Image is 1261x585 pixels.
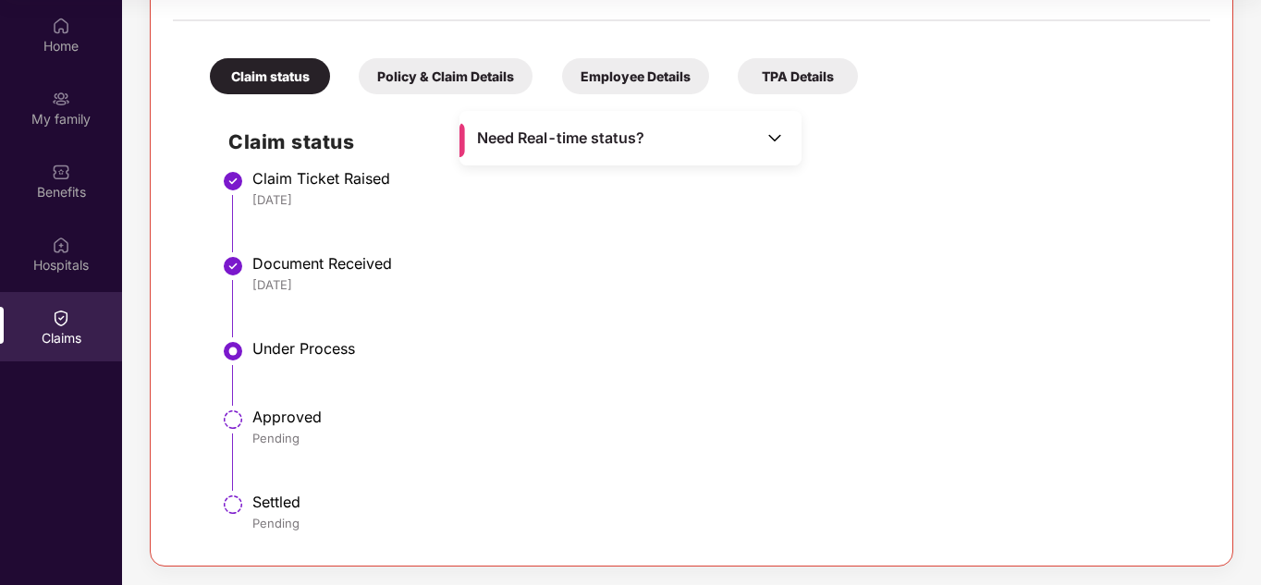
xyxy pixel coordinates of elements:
[765,128,784,147] img: Toggle Icon
[252,493,1192,511] div: Settled
[562,58,709,94] div: Employee Details
[222,255,244,277] img: svg+xml;base64,PHN2ZyBpZD0iU3RlcC1Eb25lLTMyeDMyIiB4bWxucz0iaHR0cDovL3d3dy53My5vcmcvMjAwMC9zdmciIH...
[52,309,70,327] img: svg+xml;base64,PHN2ZyBpZD0iQ2xhaW0iIHhtbG5zPSJodHRwOi8vd3d3LnczLm9yZy8yMDAwL3N2ZyIgd2lkdGg9IjIwIi...
[252,254,1192,273] div: Document Received
[738,58,858,94] div: TPA Details
[52,163,70,181] img: svg+xml;base64,PHN2ZyBpZD0iQmVuZWZpdHMiIHhtbG5zPSJodHRwOi8vd3d3LnczLm9yZy8yMDAwL3N2ZyIgd2lkdGg9Ij...
[252,515,1192,531] div: Pending
[252,169,1192,188] div: Claim Ticket Raised
[252,339,1192,358] div: Under Process
[228,127,1192,157] h2: Claim status
[252,408,1192,426] div: Approved
[252,276,1192,293] div: [DATE]
[252,191,1192,208] div: [DATE]
[477,128,644,148] span: Need Real-time status?
[222,170,244,192] img: svg+xml;base64,PHN2ZyBpZD0iU3RlcC1Eb25lLTMyeDMyIiB4bWxucz0iaHR0cDovL3d3dy53My5vcmcvMjAwMC9zdmciIH...
[210,58,330,94] div: Claim status
[222,340,244,362] img: svg+xml;base64,PHN2ZyBpZD0iU3RlcC1BY3RpdmUtMzJ4MzIiIHhtbG5zPSJodHRwOi8vd3d3LnczLm9yZy8yMDAwL3N2Zy...
[359,58,533,94] div: Policy & Claim Details
[52,17,70,35] img: svg+xml;base64,PHN2ZyBpZD0iSG9tZSIgeG1sbnM9Imh0dHA6Ly93d3cudzMub3JnLzIwMDAvc3ZnIiB3aWR0aD0iMjAiIG...
[52,90,70,108] img: svg+xml;base64,PHN2ZyB3aWR0aD0iMjAiIGhlaWdodD0iMjAiIHZpZXdCb3g9IjAgMCAyMCAyMCIgZmlsbD0ibm9uZSIgeG...
[252,430,1192,446] div: Pending
[222,408,244,431] img: svg+xml;base64,PHN2ZyBpZD0iU3RlcC1QZW5kaW5nLTMyeDMyIiB4bWxucz0iaHR0cDovL3d3dy53My5vcmcvMjAwMC9zdm...
[222,494,244,516] img: svg+xml;base64,PHN2ZyBpZD0iU3RlcC1QZW5kaW5nLTMyeDMyIiB4bWxucz0iaHR0cDovL3d3dy53My5vcmcvMjAwMC9zdm...
[52,236,70,254] img: svg+xml;base64,PHN2ZyBpZD0iSG9zcGl0YWxzIiB4bWxucz0iaHR0cDovL3d3dy53My5vcmcvMjAwMC9zdmciIHdpZHRoPS...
